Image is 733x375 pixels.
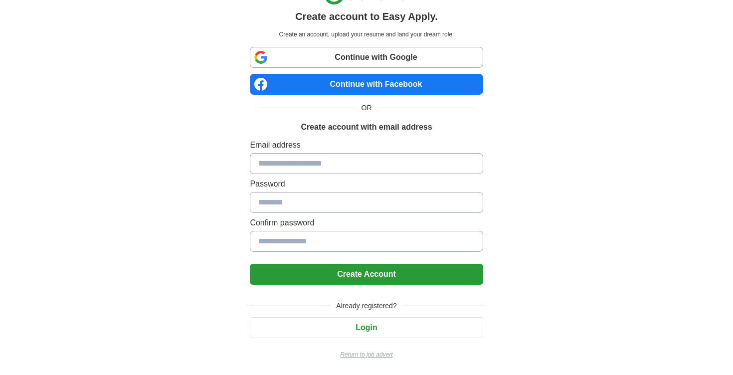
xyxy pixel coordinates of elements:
[250,178,483,190] label: Password
[250,74,483,95] a: Continue with Facebook
[250,317,483,338] button: Login
[250,217,483,229] label: Confirm password
[250,350,483,359] a: Return to job advert
[250,47,483,68] a: Continue with Google
[330,301,402,311] span: Already registered?
[252,30,481,39] p: Create an account, upload your resume and land your dream role.
[250,264,483,285] button: Create Account
[250,139,483,151] label: Email address
[295,9,438,24] h1: Create account to Easy Apply.
[250,323,483,332] a: Login
[356,103,378,113] span: OR
[301,121,432,133] h1: Create account with email address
